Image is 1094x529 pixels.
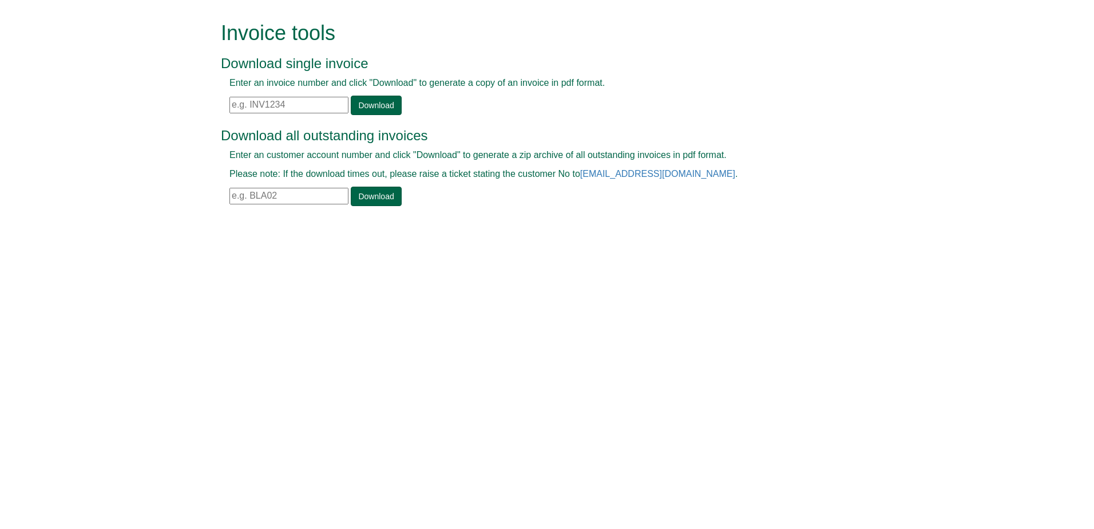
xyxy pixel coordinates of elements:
p: Enter an customer account number and click "Download" to generate a zip archive of all outstandin... [229,149,839,162]
a: Download [351,187,401,206]
a: Download [351,96,401,115]
p: Please note: If the download times out, please raise a ticket stating the customer No to . [229,168,839,181]
input: e.g. BLA02 [229,188,348,204]
p: Enter an invoice number and click "Download" to generate a copy of an invoice in pdf format. [229,77,839,90]
input: e.g. INV1234 [229,97,348,113]
h3: Download all outstanding invoices [221,128,847,143]
h3: Download single invoice [221,56,847,71]
a: [EMAIL_ADDRESS][DOMAIN_NAME] [580,169,735,179]
h1: Invoice tools [221,22,847,45]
